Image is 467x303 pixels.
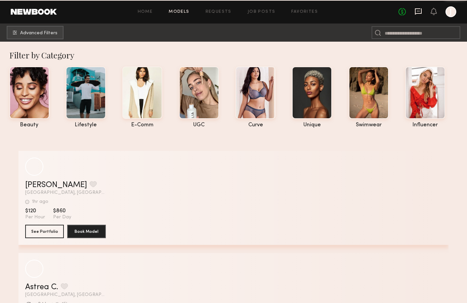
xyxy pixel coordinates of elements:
span: Advanced Filters [20,31,57,36]
a: Home [138,10,153,14]
span: $860 [53,208,71,214]
button: See Portfolio [25,225,64,238]
button: Book Model [67,225,106,238]
a: J [445,6,456,17]
div: 1hr ago [32,200,48,204]
div: e-comm [122,122,162,128]
span: Per Hour [25,214,45,220]
div: lifestyle [66,122,106,128]
span: [GEOGRAPHIC_DATA], [GEOGRAPHIC_DATA] [25,190,106,195]
div: swimwear [349,122,389,128]
a: [PERSON_NAME] [25,181,87,189]
span: [GEOGRAPHIC_DATA], [GEOGRAPHIC_DATA] [25,293,106,297]
a: Astrea C. [25,283,58,291]
span: Per Day [53,214,71,220]
div: beauty [9,122,49,128]
div: Filter by Category [9,50,465,60]
div: curve [236,122,275,128]
div: influencer [405,122,445,128]
div: UGC [179,122,219,128]
a: Job Posts [248,10,275,14]
div: unique [292,122,332,128]
a: Favorites [291,10,318,14]
a: Requests [206,10,231,14]
span: $120 [25,208,45,214]
a: Models [169,10,189,14]
button: Advanced Filters [7,26,63,39]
